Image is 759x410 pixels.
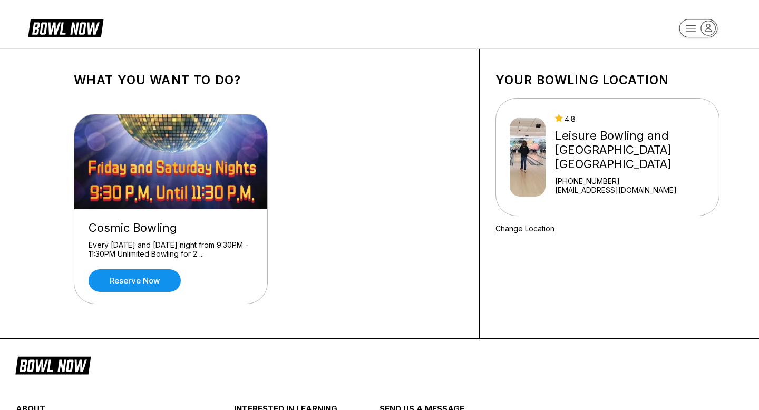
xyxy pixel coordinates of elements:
div: 4.8 [555,114,715,123]
a: Change Location [495,224,554,233]
h1: What you want to do? [74,73,463,87]
a: Reserve now [89,269,181,292]
a: [EMAIL_ADDRESS][DOMAIN_NAME] [555,186,715,194]
img: Cosmic Bowling [74,114,268,209]
h1: Your bowling location [495,73,719,87]
div: Cosmic Bowling [89,221,253,235]
img: Leisure Bowling and Golf Center Lancaster [510,118,546,197]
div: Every [DATE] and [DATE] night from 9:30PM - 11:30PM Unlimited Bowling for 2 ... [89,240,253,259]
div: Leisure Bowling and [GEOGRAPHIC_DATA] [GEOGRAPHIC_DATA] [555,129,715,171]
div: [PHONE_NUMBER] [555,177,715,186]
